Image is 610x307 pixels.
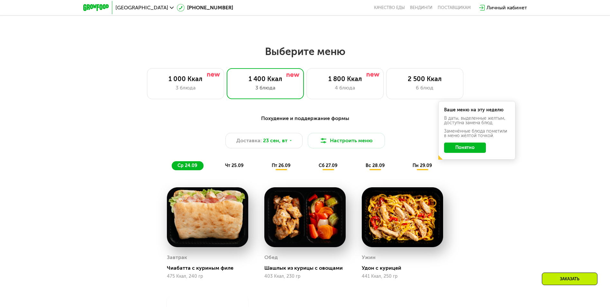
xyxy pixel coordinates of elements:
div: Похудение и поддержание формы [115,115,496,123]
div: 475 Ккал, 240 гр [167,274,248,279]
span: пт 26.09 [272,163,290,168]
div: 1 400 Ккал [233,75,297,83]
div: поставщикам [438,5,471,10]
div: 441 Ккал, 250 гр [362,274,443,279]
a: [PHONE_NUMBER] [177,4,233,12]
div: Личный кабинет [487,4,527,12]
span: вс 28.09 [366,163,385,168]
a: Вендинги [410,5,432,10]
div: Ваше меню на эту неделю [444,108,510,112]
button: Понятно [444,143,486,153]
div: В даты, выделенные желтым, доступна замена блюд. [444,116,510,125]
div: 4 блюда [313,84,377,92]
button: Настроить меню [308,133,385,148]
div: 6 блюд [393,84,457,92]
div: Заменённые блюда пометили в меню жёлтой точкой. [444,129,510,138]
span: сб 27.09 [319,163,337,168]
div: 403 Ккал, 230 гр [264,274,346,279]
div: Удон с курицей [362,265,448,271]
div: Заказать [542,273,597,285]
div: 1 800 Ккал [313,75,377,83]
div: 3 блюда [233,84,297,92]
span: чт 25.09 [225,163,243,168]
span: 23 сен, вт [263,137,287,144]
div: Чиабатта с куриным филе [167,265,253,271]
h2: Выберите меню [21,45,589,58]
span: ср 24.09 [178,163,197,168]
span: Доставка: [236,137,262,144]
div: 2 500 Ккал [393,75,457,83]
div: Шашлык из курицы с овощами [264,265,351,271]
div: 3 блюда [154,84,217,92]
a: Качество еды [374,5,405,10]
div: Ужин [362,253,376,262]
div: Обед [264,253,278,262]
span: [GEOGRAPHIC_DATA] [115,5,168,10]
div: 1 000 Ккал [154,75,217,83]
div: Завтрак [167,253,187,262]
span: пн 29.09 [413,163,432,168]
